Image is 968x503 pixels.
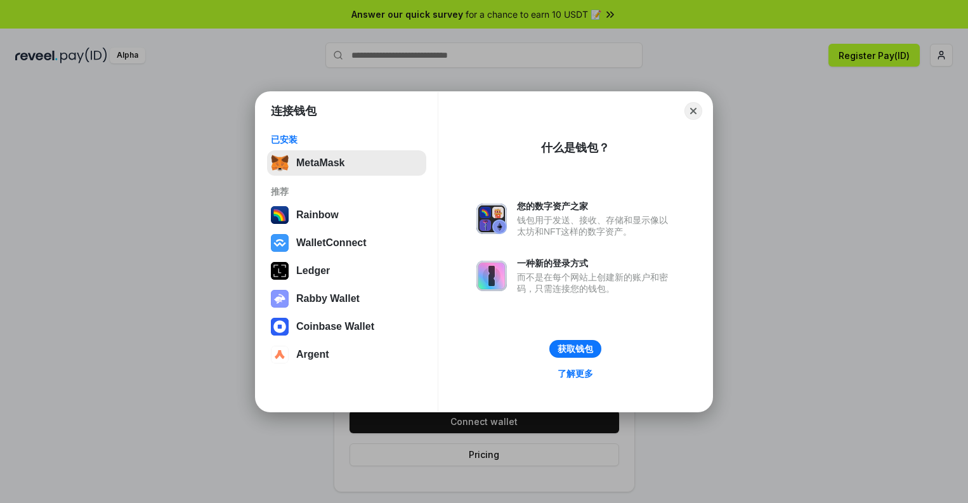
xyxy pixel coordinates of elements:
a: 了解更多 [550,365,601,382]
div: 一种新的登录方式 [517,258,674,269]
img: svg+xml,%3Csvg%20xmlns%3D%22http%3A%2F%2Fwww.w3.org%2F2000%2Fsvg%22%20fill%3D%22none%22%20viewBox... [271,290,289,308]
button: Coinbase Wallet [267,314,426,339]
div: MetaMask [296,157,344,169]
div: 推荐 [271,186,422,197]
button: WalletConnect [267,230,426,256]
img: svg+xml,%3Csvg%20xmlns%3D%22http%3A%2F%2Fwww.w3.org%2F2000%2Fsvg%22%20width%3D%2228%22%20height%3... [271,262,289,280]
button: Argent [267,342,426,367]
h1: 连接钱包 [271,103,317,119]
div: 钱包用于发送、接收、存储和显示像以太坊和NFT这样的数字资产。 [517,214,674,237]
button: Rainbow [267,202,426,228]
div: WalletConnect [296,237,367,249]
div: 什么是钱包？ [541,140,610,155]
div: Ledger [296,265,330,277]
div: 已安装 [271,134,422,145]
div: Argent [296,349,329,360]
img: svg+xml,%3Csvg%20fill%3D%22none%22%20height%3D%2233%22%20viewBox%3D%220%200%2035%2033%22%20width%... [271,154,289,172]
button: Close [684,102,702,120]
div: Rabby Wallet [296,293,360,304]
button: Rabby Wallet [267,286,426,311]
button: 获取钱包 [549,340,601,358]
img: svg+xml,%3Csvg%20width%3D%2228%22%20height%3D%2228%22%20viewBox%3D%220%200%2028%2028%22%20fill%3D... [271,346,289,363]
img: svg+xml,%3Csvg%20width%3D%2228%22%20height%3D%2228%22%20viewBox%3D%220%200%2028%2028%22%20fill%3D... [271,234,289,252]
div: 获取钱包 [558,343,593,355]
img: svg+xml,%3Csvg%20width%3D%2228%22%20height%3D%2228%22%20viewBox%3D%220%200%2028%2028%22%20fill%3D... [271,318,289,336]
div: Rainbow [296,209,339,221]
div: 了解更多 [558,368,593,379]
img: svg+xml,%3Csvg%20width%3D%22120%22%20height%3D%22120%22%20viewBox%3D%220%200%20120%20120%22%20fil... [271,206,289,224]
div: 而不是在每个网站上创建新的账户和密码，只需连接您的钱包。 [517,271,674,294]
img: svg+xml,%3Csvg%20xmlns%3D%22http%3A%2F%2Fwww.w3.org%2F2000%2Fsvg%22%20fill%3D%22none%22%20viewBox... [476,204,507,234]
button: Ledger [267,258,426,284]
div: 您的数字资产之家 [517,200,674,212]
img: svg+xml,%3Csvg%20xmlns%3D%22http%3A%2F%2Fwww.w3.org%2F2000%2Fsvg%22%20fill%3D%22none%22%20viewBox... [476,261,507,291]
button: MetaMask [267,150,426,176]
div: Coinbase Wallet [296,321,374,332]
